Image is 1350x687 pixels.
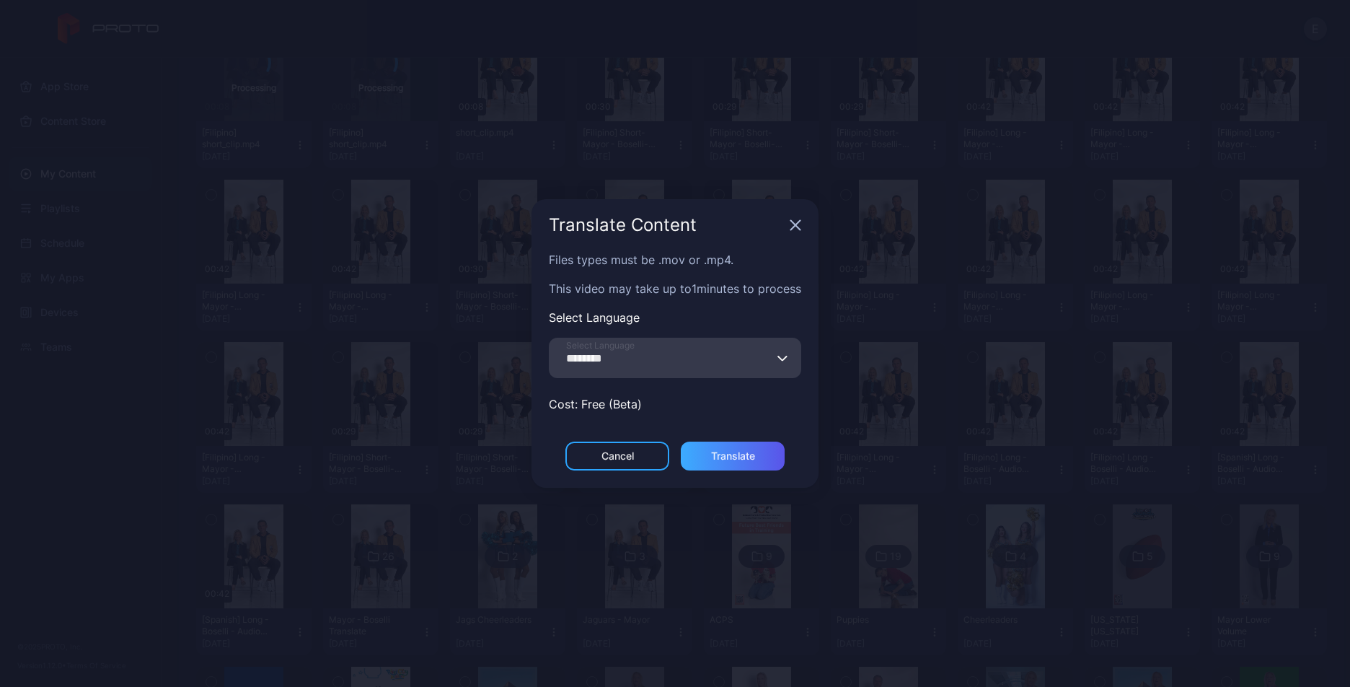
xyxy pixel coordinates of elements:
span: Select Language [566,340,635,351]
button: Translate [681,442,785,471]
p: This video may take up to 1 minutes to process [549,280,801,297]
button: Select Language [777,338,788,378]
div: Translate [711,450,755,462]
p: Select Language [549,309,801,326]
input: Select Language [549,338,801,378]
div: Translate Content [549,216,784,234]
div: Cancel [601,450,634,462]
p: Cost: Free (Beta) [549,395,801,413]
p: Files types must be .mov or .mp4. [549,251,801,268]
button: Cancel [565,442,669,471]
